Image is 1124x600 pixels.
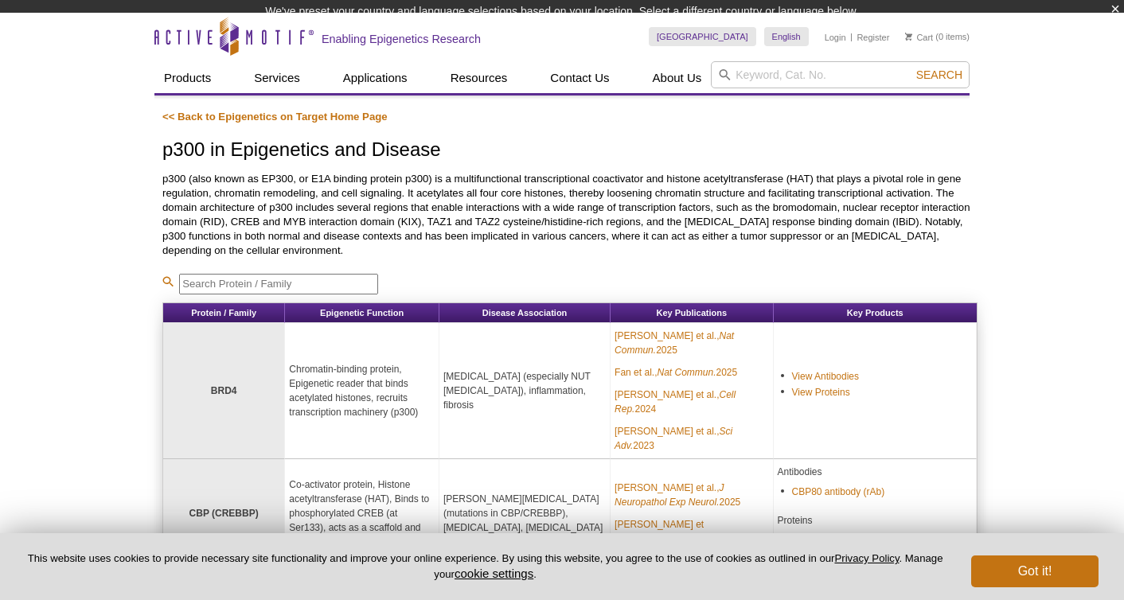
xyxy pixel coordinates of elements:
a: [PERSON_NAME] et al.,bioRxiv2025 [615,517,768,546]
th: Epigenetic Function [285,303,439,323]
td: Co-activator protein, Histone acetyltransferase (HAT), Binds to phosphorylated CREB (at Ser133), ... [285,459,439,568]
a: [PERSON_NAME] et al.,Cell Rep.2024 [615,388,768,416]
td: [MEDICAL_DATA] (especially NUT [MEDICAL_DATA]), inflammation, fibrosis [439,323,611,459]
input: Search Protein / Family [179,274,378,294]
p: p300 (also known as EP300, or E1A binding protein p300) is a multifunctional transcriptional coac... [162,172,978,258]
td: [PERSON_NAME][MEDICAL_DATA] (mutations in CBP/CREBBP), [MEDICAL_DATA], [MEDICAL_DATA] [439,459,611,568]
span: Search [916,68,962,81]
li: (0 items) [905,27,970,46]
a: CBP80 antibody (rAb) [792,485,885,499]
a: Privacy Policy [834,552,899,564]
a: About Us [643,63,712,93]
a: Contact Us [541,63,619,93]
th: Protein / Family [163,303,285,323]
strong: CBP (CREBBP) [189,508,259,519]
a: [PERSON_NAME] et al.,J Neuropathol Exp Neurol.2025 [615,481,768,509]
input: Keyword, Cat. No. [711,61,970,88]
strong: BRD4 [211,385,237,396]
a: Applications [334,63,417,93]
h1: p300 in Epigenetics and Disease [162,139,978,162]
a: Cart [905,32,933,43]
p: This website uses cookies to provide necessary site functionality and improve your online experie... [25,551,945,582]
a: Services [244,63,310,93]
button: Search [911,68,967,82]
em: Nat Commun. [657,367,716,378]
a: Resources [441,63,517,93]
th: Key Products [774,303,978,323]
a: << Back to Epigenetics on Target Home Page [162,111,388,123]
a: Products [154,63,221,93]
li: | [850,27,853,46]
a: Register [857,32,889,43]
a: View Proteins [792,385,850,399]
td: Chromatin-binding protein, Epigenetic reader that binds acetylated histones, recruits transcripti... [285,323,439,459]
button: cookie settings [455,567,533,580]
a: View Antibodies [792,369,860,384]
a: Fan et al.,Nat Commun.2025 [615,365,737,380]
a: Login [825,32,846,43]
h2: Enabling Epigenetics Research [322,32,481,46]
th: Key Publications [611,303,773,323]
th: Disease Association [439,303,611,323]
p: Antibodies [778,465,973,479]
img: Your Cart [905,33,912,41]
a: English [764,27,809,46]
a: [PERSON_NAME] et al.,Sci Adv.2023 [615,424,768,453]
img: Change Here [599,12,641,49]
p: Proteins [778,513,973,528]
a: [PERSON_NAME] et al.,Nat Commun.2025 [615,329,768,357]
button: Got it! [971,555,1099,587]
a: [GEOGRAPHIC_DATA] [649,27,756,46]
